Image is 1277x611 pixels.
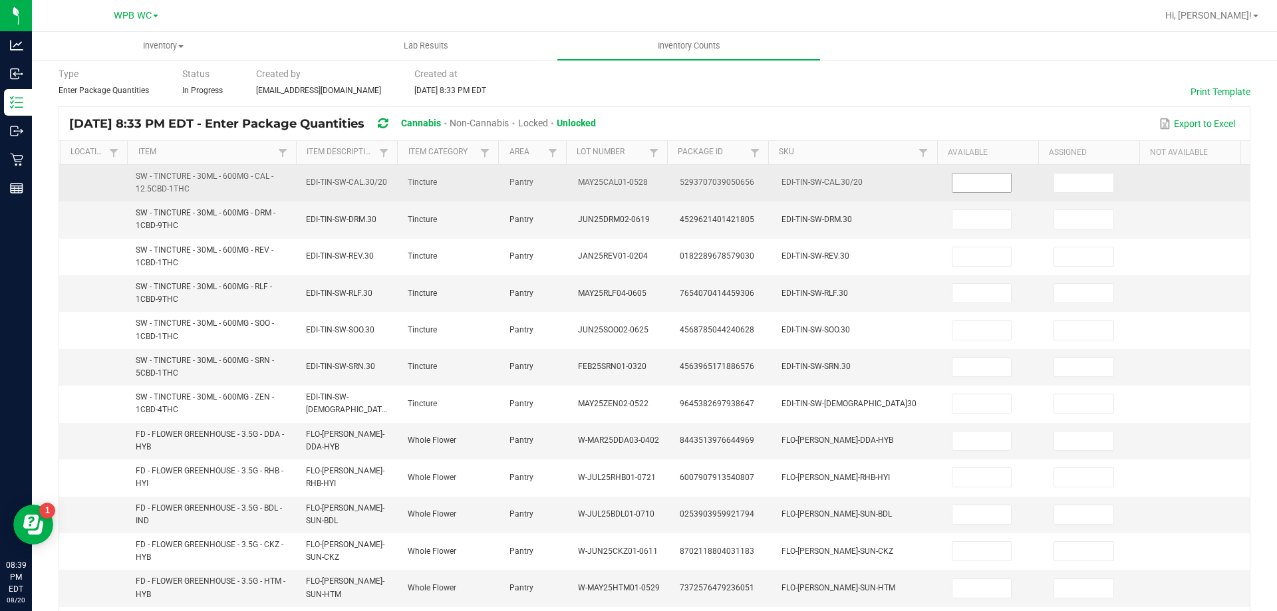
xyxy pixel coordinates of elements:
span: 5293707039050656 [680,178,754,187]
span: FD - FLOWER GREENHOUSE - 3.5G - DDA - HYB [136,429,284,451]
span: 4563965171886576 [680,362,754,371]
a: Filter [747,144,763,161]
span: [DATE] 8:33 PM EDT [414,86,486,95]
span: Inventory [33,40,294,52]
a: Filter [376,144,392,161]
span: EDI-TIN-SW-SOO.30 [781,325,850,334]
span: EDI-TIN-SW-DRM.30 [781,215,852,224]
span: Inventory Counts [640,40,738,52]
p: 08:39 PM EDT [6,559,26,595]
span: 7654070414459306 [680,289,754,298]
span: Created by [256,68,301,79]
inline-svg: Outbound [10,124,23,138]
span: Pantry [509,583,533,592]
a: Item DescriptionSortable [307,147,376,158]
span: 6007907913540807 [680,473,754,482]
span: 0253903959921794 [680,509,754,519]
span: In Progress [182,86,223,95]
span: MAY25ZEN02-0522 [578,399,648,408]
span: FLO-[PERSON_NAME]-SUN-CKZ [306,540,384,562]
span: Hi, [PERSON_NAME]! [1165,10,1252,21]
a: Lab Results [295,32,557,60]
span: Whole Flower [408,435,456,445]
a: Filter [106,144,122,161]
span: Pantry [509,399,533,408]
th: Available [937,141,1038,165]
a: AreaSortable [509,147,545,158]
span: Pantry [509,509,533,519]
iframe: Resource center [13,505,53,545]
span: [EMAIL_ADDRESS][DOMAIN_NAME] [256,86,381,95]
span: Status [182,68,210,79]
span: W-MAY25HTM01-0529 [578,583,660,592]
span: Tincture [408,325,437,334]
span: Pantry [509,251,533,261]
span: FLO-[PERSON_NAME]-DDA-HYB [306,429,384,451]
span: Whole Flower [408,473,456,482]
span: W-JUN25CKZ01-0611 [578,547,658,556]
span: 9645382697938647 [680,399,754,408]
a: Filter [915,144,931,161]
inline-svg: Reports [10,182,23,195]
span: EDI-TIN-SW-REV.30 [306,251,374,261]
span: Pantry [509,473,533,482]
span: Enter Package Quantities [59,86,149,95]
span: Pantry [509,215,533,224]
span: FD - FLOWER GREENHOUSE - 3.5G - RHB - HYI [136,466,283,488]
span: Non-Cannabis [450,118,509,128]
span: JUN25SOO02-0625 [578,325,648,334]
span: Unlocked [557,118,596,128]
span: Tincture [408,362,437,371]
span: Tincture [408,289,437,298]
a: SKUSortable [779,147,915,158]
span: 8702118804031183 [680,547,754,556]
span: Whole Flower [408,509,456,519]
a: Item CategorySortable [408,147,478,158]
span: Tincture [408,251,437,261]
span: MAY25RLF04-0605 [578,289,646,298]
span: FLO-[PERSON_NAME]-SUN-HTM [306,576,384,598]
th: Assigned [1038,141,1139,165]
span: Lab Results [386,40,466,52]
span: EDI-TIN-SW-RLF.30 [781,289,848,298]
span: SW - TINCTURE - 30ML - 600MG - SOO - 1CBD-1THC [136,318,274,340]
span: FLO-[PERSON_NAME]-DDA-HYB [781,435,893,445]
a: Inventory Counts [557,32,820,60]
span: 8443513976644969 [680,435,754,445]
span: Pantry [509,547,533,556]
span: Locked [518,118,548,128]
span: FD - FLOWER GREENHOUSE - 3.5G - BDL - IND [136,503,282,525]
span: Pantry [509,325,533,334]
span: SW - TINCTURE - 30ML - 600MG - ZEN - 1CBD-4THC [136,392,274,414]
span: FD - FLOWER GREENHOUSE - 3.5G - HTM - HYB [136,576,285,598]
span: FLO-[PERSON_NAME]-SUN-BDL [306,503,384,525]
span: Pantry [509,289,533,298]
span: SW - TINCTURE - 30ML - 600MG - DRM - 1CBD-9THC [136,208,275,230]
a: ItemSortable [138,147,275,158]
span: EDI-TIN-SW-[DEMOGRAPHIC_DATA]30 [306,392,398,414]
span: 7372576479236051 [680,583,754,592]
inline-svg: Inbound [10,67,23,80]
a: Lot NumberSortable [577,147,646,158]
a: Filter [646,144,662,161]
span: SW - TINCTURE - 30ML - 600MG - RLF - 1CBD-9THC [136,282,272,304]
span: Pantry [509,362,533,371]
span: EDI-TIN-SW-SOO.30 [306,325,374,334]
a: Filter [477,144,493,161]
span: 0182289678579030 [680,251,754,261]
iframe: Resource center unread badge [39,503,55,519]
span: FLO-[PERSON_NAME]-SUN-CKZ [781,547,893,556]
p: 08/20 [6,595,26,605]
span: Pantry [509,435,533,445]
span: 4568785044240628 [680,325,754,334]
span: SW - TINCTURE - 30ML - 600MG - REV - 1CBD-1THC [136,245,273,267]
a: Filter [275,144,291,161]
a: Package IdSortable [678,147,747,158]
span: WPB WC [114,10,152,21]
button: Print Template [1191,85,1250,98]
span: Whole Flower [408,547,456,556]
span: Created at [414,68,458,79]
span: Type [59,68,78,79]
span: JUN25DRM02-0619 [578,215,650,224]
